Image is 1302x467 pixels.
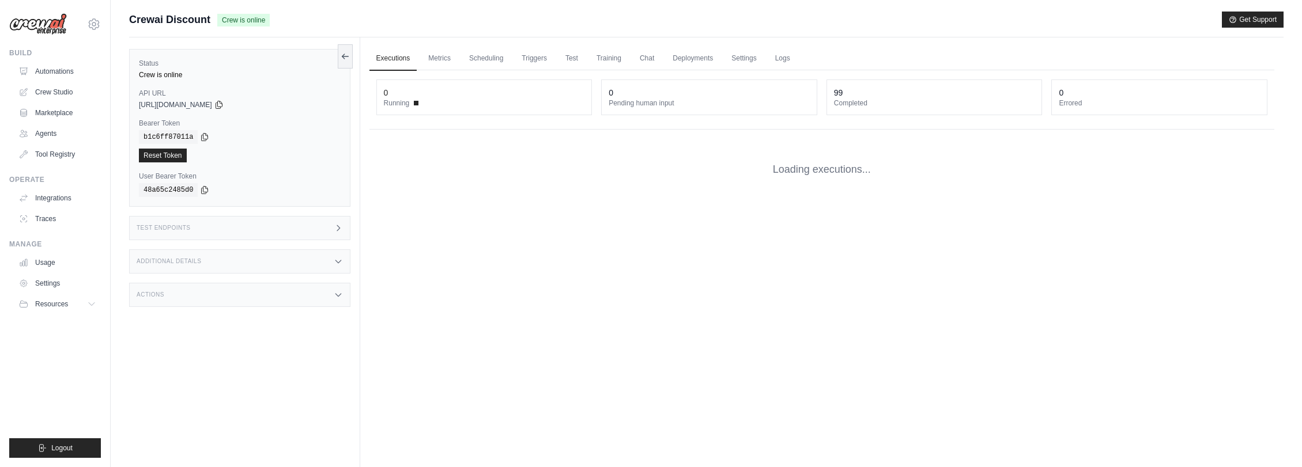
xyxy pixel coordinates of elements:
a: Logs [768,47,797,71]
a: Agents [14,124,101,143]
div: 0 [609,87,613,98]
a: Usage [14,253,101,272]
a: Metrics [421,47,458,71]
a: Executions [369,47,417,71]
div: Operate [9,175,101,184]
a: Traces [14,210,101,228]
div: 0 [1059,87,1063,98]
code: 48a65c2485d0 [139,183,198,197]
a: Tool Registry [14,145,101,164]
a: Integrations [14,189,101,207]
label: API URL [139,89,341,98]
a: Reset Token [139,149,187,162]
dt: Completed [834,98,1035,108]
span: Crew is online [217,14,270,26]
div: 0 [384,87,388,98]
span: Resources [35,299,68,309]
h3: Additional Details [137,258,201,265]
dt: Errored [1059,98,1260,108]
code: b1c6ff87011a [139,130,198,144]
button: Resources [14,295,101,313]
a: Settings [724,47,763,71]
a: Scheduling [462,47,510,71]
img: Logo [9,13,67,35]
div: Crew is online [139,70,341,79]
a: Training [590,47,628,71]
a: Test [558,47,585,71]
span: [URL][DOMAIN_NAME] [139,100,212,109]
div: Build [9,48,101,58]
dt: Pending human input [609,98,810,108]
span: Crewai Discount [129,12,210,28]
span: Logout [51,443,73,453]
label: User Bearer Token [139,172,341,181]
label: Status [139,59,341,68]
a: Automations [14,62,101,81]
a: Chat [633,47,661,71]
div: Manage [9,240,101,249]
button: Get Support [1222,12,1284,28]
a: Triggers [515,47,554,71]
a: Marketplace [14,104,101,122]
a: Deployments [666,47,720,71]
h3: Test Endpoints [137,225,191,231]
span: Running [384,98,410,108]
a: Settings [14,274,101,293]
div: 99 [834,87,843,98]
div: Loading executions... [369,143,1274,196]
h3: Actions [137,291,164,298]
label: Bearer Token [139,119,341,128]
a: Crew Studio [14,83,101,101]
button: Logout [9,438,101,458]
